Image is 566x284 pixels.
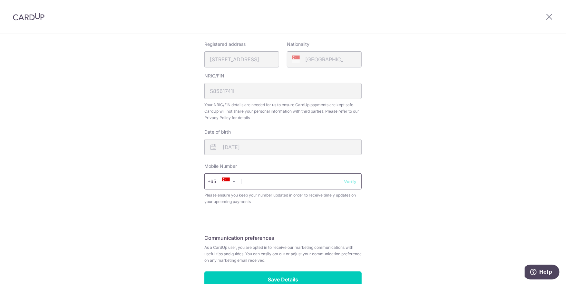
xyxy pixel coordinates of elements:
[204,192,362,205] span: Please ensure you keep your number updated in order to receive timely updates on your upcoming pa...
[204,244,362,264] span: As a CardUp user, you are opted in to receive our marketing communications with useful tips and g...
[210,177,225,185] span: +65
[344,178,356,185] button: Verify
[204,73,224,79] label: NRIC/FIN
[204,41,246,47] label: Registered address
[13,13,44,21] img: CardUp
[525,265,560,281] iframe: Opens a widget where you can find more information
[287,41,309,47] label: Nationality
[204,234,362,242] h5: Communication preferences
[208,177,225,185] span: +65
[204,163,237,169] label: Mobile Number
[204,102,362,121] span: Your NRIC/FIN details are needed for us to ensure CardUp payments are kept safe. CardUp will not ...
[204,129,231,135] label: Date of birth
